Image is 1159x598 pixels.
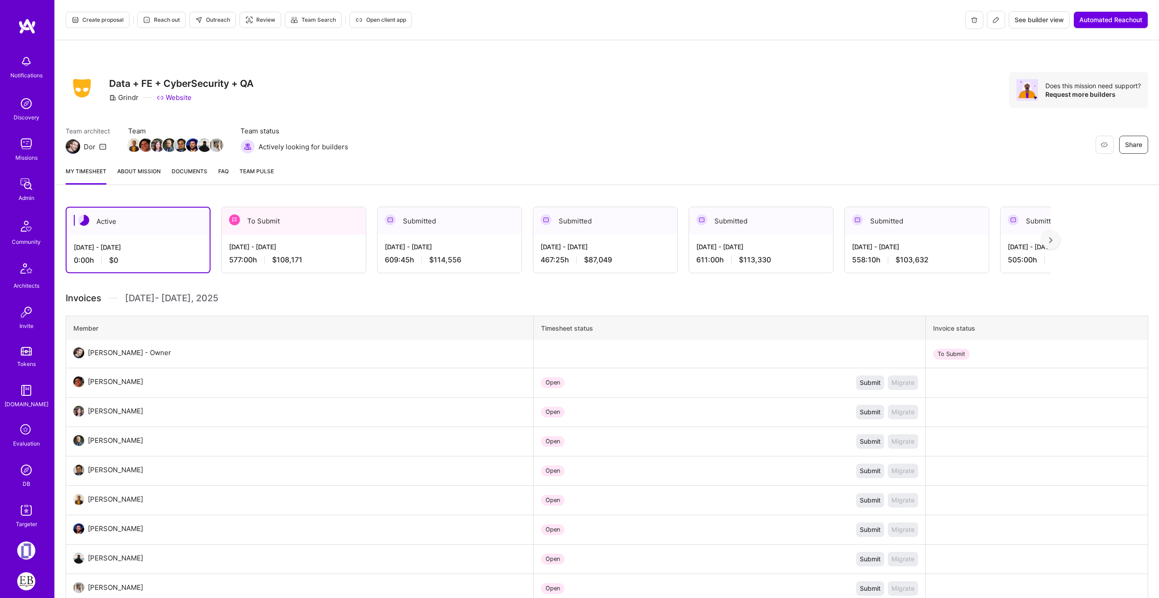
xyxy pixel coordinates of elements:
div: 558:10 h [852,255,982,265]
a: FAQ [218,166,229,185]
img: Submitted [852,214,863,225]
span: Invoices [66,291,101,305]
button: Submit [856,434,884,449]
button: Create proposal [66,12,129,28]
div: Open [541,524,565,535]
img: Team Member Avatar [151,138,164,152]
th: Member [66,316,534,341]
img: Admin Search [17,461,35,479]
img: Skill Targeter [17,501,35,519]
div: Open [541,554,565,565]
img: Active [78,215,89,226]
button: Review [239,12,281,28]
span: Submit [860,437,881,446]
div: Open [541,377,565,388]
span: Team Search [291,16,336,24]
img: Community [15,215,37,237]
span: See builder view [1015,15,1064,24]
span: Submit [860,584,881,593]
img: teamwork [17,135,35,153]
a: EmployBridge: Build out new age Integration Hub for legacy company [15,572,38,590]
span: Reach out [143,16,180,24]
div: Notifications [10,71,43,80]
div: 609:45 h [385,255,514,265]
h3: Data + FE + CyberSecurity + QA [109,78,254,89]
img: User Avatar [73,347,84,358]
span: Outreach [195,16,230,24]
a: Team Member Avatar [128,138,140,153]
button: See builder view [1009,11,1070,28]
a: Team Member Avatar [187,138,199,153]
th: Timesheet status [534,316,926,341]
img: bell [17,52,35,71]
span: $0 [109,256,118,265]
div: [DATE] - [DATE] [385,242,514,252]
div: [DOMAIN_NAME] [5,399,48,409]
img: Submitted [541,214,551,225]
a: My timesheet [66,166,106,185]
span: Automated Reachout [1079,15,1142,24]
div: [PERSON_NAME] [88,523,143,534]
img: Submitted [385,214,396,225]
img: Submitted [696,214,707,225]
span: Team [128,126,222,136]
img: User Avatar [73,406,84,417]
div: Invite [19,321,34,331]
div: Admin [19,193,34,203]
img: User Avatar [73,435,84,446]
img: discovery [17,95,35,113]
div: [PERSON_NAME] - Owner [88,347,171,358]
img: Team Member Avatar [198,138,211,152]
div: Active [67,208,210,235]
div: Architects [14,281,39,290]
div: Open [541,465,565,476]
span: Documents [172,166,207,176]
img: Submitted [1008,214,1019,225]
span: [DATE] - [DATE] , 2025 [125,291,218,305]
img: Team Member Avatar [174,138,188,152]
i: icon SelectionTeam [18,422,35,439]
div: To Submit [222,207,366,235]
img: Company Logo [66,76,98,100]
div: Tokens [17,359,36,369]
img: Team Member Avatar [139,138,153,152]
div: DB [23,479,30,489]
img: Team Architect [66,139,80,154]
a: Team Member Avatar [152,138,163,153]
div: Grindr [109,93,139,102]
div: Submitted [1001,207,1145,235]
span: $114,556 [429,255,461,265]
img: Divider [109,291,118,305]
div: [PERSON_NAME] [88,435,143,446]
span: $103,632 [896,255,929,265]
span: Open client app [355,16,406,24]
span: $87,049 [584,255,612,265]
a: Terrascope: Build a smart-carbon-measurement platform (SaaS) [15,541,38,560]
div: Submitted [845,207,989,235]
button: Submit [856,493,884,508]
img: Team Member Avatar [163,138,176,152]
a: Documents [172,166,207,185]
span: Submit [860,555,881,564]
span: Submit [860,408,881,417]
div: Request more builders [1045,90,1141,99]
button: Outreach [189,12,236,28]
img: guide book [17,381,35,399]
i: icon Proposal [72,16,79,24]
div: Submitted [533,207,677,235]
img: Team Member Avatar [127,138,141,152]
button: Automated Reachout [1073,11,1148,28]
div: [PERSON_NAME] [88,376,143,387]
div: Submitted [378,207,522,235]
img: Avatar [1016,79,1038,101]
i: icon EyeClosed [1101,141,1108,148]
img: User Avatar [73,494,84,505]
div: Does this mission need support? [1045,81,1141,90]
i: icon CompanyGray [109,94,116,101]
div: Dor [84,142,96,152]
span: Submit [860,496,881,505]
button: Submit [856,464,884,478]
a: Team Member Avatar [211,138,222,153]
img: EmployBridge: Build out new age Integration Hub for legacy company [17,572,35,590]
img: User Avatar [73,376,84,387]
